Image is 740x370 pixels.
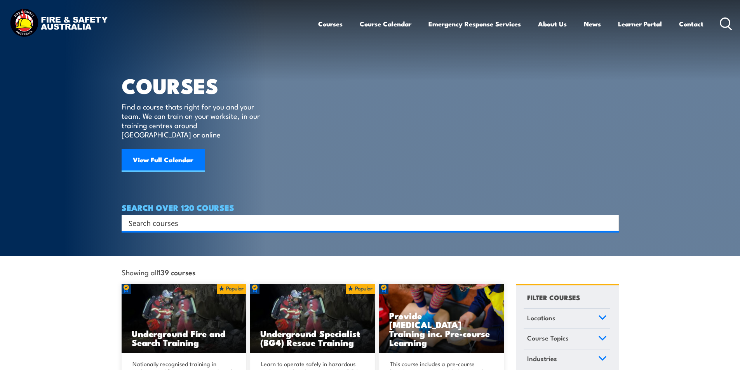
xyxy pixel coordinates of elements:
[524,349,610,370] a: Industries
[527,313,555,323] span: Locations
[122,149,205,172] a: View Full Calendar
[524,309,610,329] a: Locations
[379,284,504,354] img: Low Voltage Rescue and Provide CPR
[538,14,567,34] a: About Us
[250,284,375,354] img: Underground mine rescue
[158,267,195,277] strong: 139 courses
[129,217,602,229] input: Search input
[527,353,557,364] span: Industries
[618,14,662,34] a: Learner Portal
[605,217,616,228] button: Search magnifier button
[250,284,375,354] a: Underground Specialist (BG4) Rescue Training
[122,268,195,276] span: Showing all
[132,329,237,347] h3: Underground Fire and Search Training
[318,14,343,34] a: Courses
[524,329,610,349] a: Course Topics
[584,14,601,34] a: News
[527,292,580,302] h4: FILTER COURSES
[389,311,494,347] h3: Provide [MEDICAL_DATA] Training inc. Pre-course Learning
[122,203,619,212] h4: SEARCH OVER 120 COURSES
[260,329,365,347] h3: Underground Specialist (BG4) Rescue Training
[679,14,703,34] a: Contact
[527,333,569,343] span: Course Topics
[122,102,263,139] p: Find a course thats right for you and your team. We can train on your worksite, in our training c...
[360,14,411,34] a: Course Calendar
[130,217,603,228] form: Search form
[122,284,247,354] a: Underground Fire and Search Training
[122,284,247,354] img: Underground mine rescue
[379,284,504,354] a: Provide [MEDICAL_DATA] Training inc. Pre-course Learning
[428,14,521,34] a: Emergency Response Services
[122,76,271,94] h1: COURSES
